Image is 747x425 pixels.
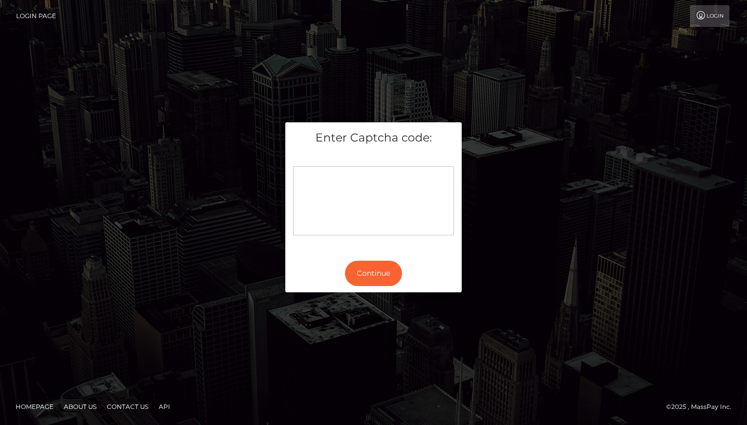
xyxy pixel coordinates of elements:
button: Continue [345,261,402,286]
div: Captcha widget loading... [293,166,454,235]
a: Homepage [11,399,58,415]
a: Contact Us [103,399,153,415]
a: Login Page [16,5,56,27]
a: About Us [60,399,101,415]
a: Login [690,5,729,27]
div: © 2025 , MassPay Inc. [666,401,739,413]
a: API [155,399,174,415]
h5: Enter Captcha code: [293,130,454,146]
